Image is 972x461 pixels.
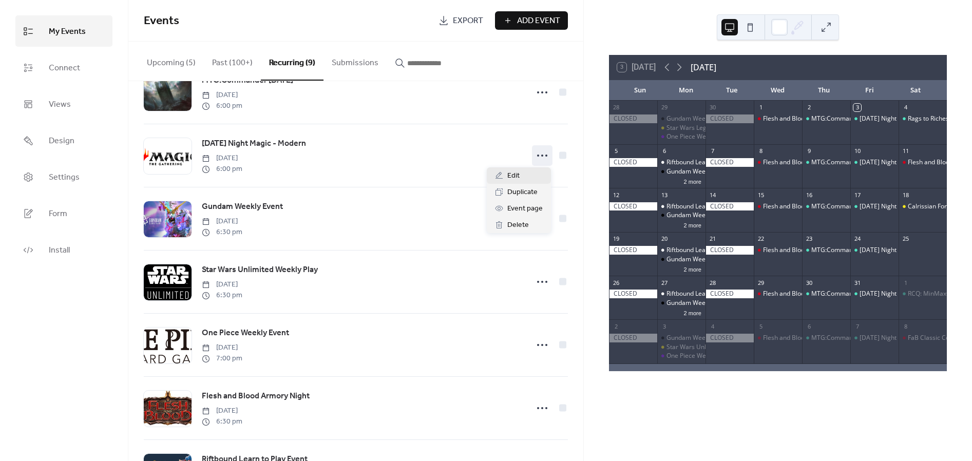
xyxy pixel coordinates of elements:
[15,234,112,265] a: Install
[612,235,620,243] div: 19
[657,290,706,298] div: Riftbound Learn to Play Event
[202,327,289,339] span: One Piece Weekly Event
[763,246,848,255] div: Flesh and Blood Armory Night
[860,158,943,167] div: [DATE] Night Magic - Modern
[323,42,387,80] button: Submissions
[709,80,755,101] div: Tue
[754,202,802,211] div: Flesh and Blood Armory Night
[666,255,731,264] div: Gundam Weekly Event
[453,15,483,27] span: Export
[202,353,242,364] span: 7:00 pm
[706,202,754,211] div: CLOSED
[666,352,735,360] div: One Piece Weekly Event
[757,104,765,111] div: 1
[899,158,947,167] div: Flesh and Blood: Proquest October 11th 12:00PM
[899,114,947,123] div: Rags to Riches Pauper Event
[612,104,620,111] div: 28
[706,290,754,298] div: CLOSED
[850,334,899,342] div: Friday Night Magic - Modern
[853,322,861,330] div: 7
[893,80,939,101] div: Sat
[15,52,112,83] a: Connect
[680,177,706,185] button: 2 more
[805,104,813,111] div: 2
[666,246,750,255] div: Riftbound Learn to Play Event
[850,290,899,298] div: Friday Night Magic - Modern
[609,114,657,123] div: CLOSED
[507,186,538,199] span: Duplicate
[802,158,850,167] div: MTG:Commander Thursday
[706,246,754,255] div: CLOSED
[706,114,754,123] div: CLOSED
[902,104,909,111] div: 4
[763,290,848,298] div: Flesh and Blood Armory Night
[763,158,848,167] div: Flesh and Blood Armory Night
[202,200,283,214] a: Gundam Weekly Event
[666,132,735,141] div: One Piece Weekly Event
[202,290,242,301] span: 6:30 pm
[853,147,861,155] div: 10
[15,88,112,120] a: Views
[657,299,706,308] div: Gundam Weekly Event
[202,137,306,150] a: [DATE] Night Magic - Modern
[805,279,813,286] div: 30
[202,164,242,175] span: 6:00 pm
[202,406,242,416] span: [DATE]
[666,158,750,167] div: Riftbound Learn to Play Event
[507,170,520,182] span: Edit
[680,264,706,273] button: 2 more
[811,334,884,342] div: MTG:Commander [DATE]
[517,15,560,27] span: Add Event
[202,201,283,213] span: Gundam Weekly Event
[899,290,947,298] div: RCQ: MinMaxGames STANDARD Regional Championship Qualifier Saturday November 1st 11am Start RCQ (2...
[49,206,67,222] span: Form
[202,279,242,290] span: [DATE]
[657,132,706,141] div: One Piece Weekly Event
[709,279,716,286] div: 28
[617,80,663,101] div: Sun
[850,202,899,211] div: Friday Night Magic - Modern
[757,147,765,155] div: 8
[805,147,813,155] div: 9
[144,10,179,32] span: Events
[680,308,706,317] button: 2 more
[709,147,716,155] div: 7
[811,246,884,255] div: MTG:Commander [DATE]
[902,191,909,199] div: 18
[202,326,289,340] a: One Piece Weekly Event
[49,133,74,149] span: Design
[431,11,491,30] a: Export
[757,279,765,286] div: 29
[757,322,765,330] div: 5
[860,290,943,298] div: [DATE] Night Magic - Modern
[706,158,754,167] div: CLOSED
[860,114,943,123] div: [DATE] Night Magic - Modern
[757,235,765,243] div: 22
[202,153,242,164] span: [DATE]
[202,342,242,353] span: [DATE]
[666,124,851,132] div: Star Wars Legends of the Force Store Showdown [DATE] 6:30 PM
[853,235,861,243] div: 24
[202,416,242,427] span: 6:30 pm
[860,246,943,255] div: [DATE] Night Magic - Modern
[754,290,802,298] div: Flesh and Blood Armory Night
[657,352,706,360] div: One Piece Weekly Event
[202,264,318,276] span: Star Wars Unlimited Weekly Play
[802,202,850,211] div: MTG:Commander Thursday
[805,322,813,330] div: 6
[657,255,706,264] div: Gundam Weekly Event
[202,390,310,402] span: Flesh and Blood Armory Night
[666,299,731,308] div: Gundam Weekly Event
[609,158,657,167] div: CLOSED
[902,147,909,155] div: 11
[657,343,706,352] div: Star Wars Unlimited Weekly Play
[666,290,750,298] div: Riftbound Learn to Play Event
[899,202,947,211] div: Calrissian Fortune Carbonite Draft October 18th, 12:00PM
[811,290,884,298] div: MTG:Commander [DATE]
[657,202,706,211] div: Riftbound Learn to Play Event
[763,334,848,342] div: Flesh and Blood Armory Night
[902,279,909,286] div: 1
[802,114,850,123] div: MTG:Commander Thursday
[612,279,620,286] div: 26
[847,80,892,101] div: Fri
